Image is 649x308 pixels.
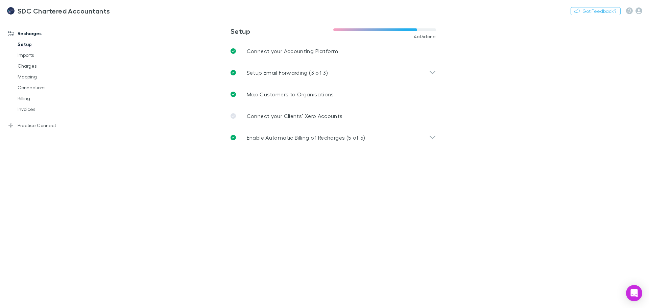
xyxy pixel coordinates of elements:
div: Open Intercom Messenger [626,285,642,301]
a: Mapping [11,71,91,82]
p: Enable Automatic Billing of Recharges (5 of 5) [247,134,365,142]
a: Imports [11,50,91,61]
a: Invoices [11,104,91,115]
a: Practice Connect [1,120,91,131]
a: SDC Chartered Accountants [3,3,114,19]
a: Billing [11,93,91,104]
a: Charges [11,61,91,71]
a: Connect your Accounting Platform [225,40,441,62]
p: Connect your Accounting Platform [247,47,338,55]
img: SDC Chartered Accountants's Logo [7,7,15,15]
div: Setup Email Forwarding (3 of 3) [225,62,441,84]
p: Map Customers to Organisations [247,90,334,98]
h3: SDC Chartered Accountants [18,7,110,15]
p: Connect your Clients’ Xero Accounts [247,112,343,120]
button: Got Feedback? [571,7,621,15]
h3: Setup [231,27,333,35]
span: 4 of 5 done [414,34,436,39]
a: Connect your Clients’ Xero Accounts [225,105,441,127]
a: Setup [11,39,91,50]
p: Setup Email Forwarding (3 of 3) [247,69,328,77]
a: Map Customers to Organisations [225,84,441,105]
div: Enable Automatic Billing of Recharges (5 of 5) [225,127,441,148]
a: Recharges [1,28,91,39]
a: Connections [11,82,91,93]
